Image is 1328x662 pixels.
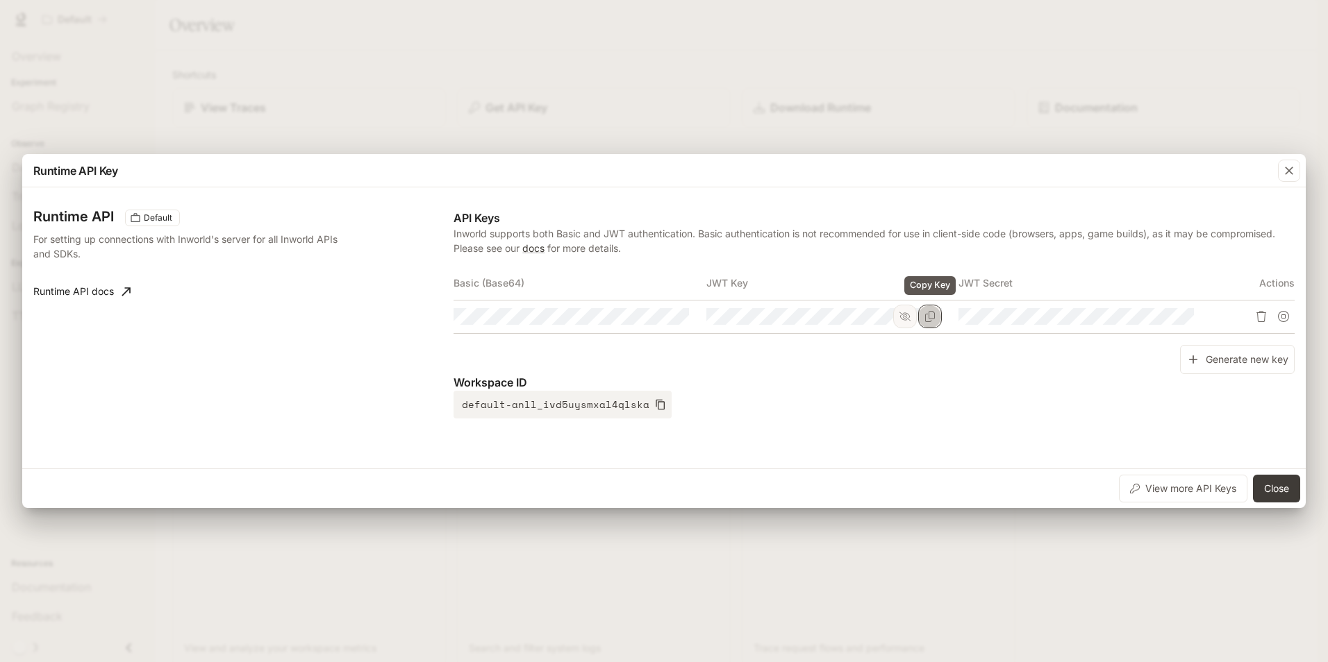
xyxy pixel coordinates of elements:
button: Delete API key [1250,305,1272,328]
p: Runtime API Key [33,162,118,179]
div: Copy Key [904,276,956,295]
button: View more API Keys [1119,475,1247,502]
button: Generate new key [1180,345,1295,375]
button: Suspend API key [1272,305,1295,328]
button: default-anll_ivd5uysmxal4qlska [454,391,672,418]
th: Actions [1211,266,1295,300]
p: For setting up connections with Inworld's server for all Inworld APIs and SDKs. [33,232,340,261]
th: Basic (Base64) [454,266,706,300]
p: Workspace ID [454,374,1295,391]
a: docs [522,242,545,254]
button: Close [1253,475,1300,502]
p: API Keys [454,210,1295,226]
th: JWT Key [706,266,958,300]
button: Copy Key [918,305,942,328]
span: Default [138,212,178,224]
h3: Runtime API [33,210,114,223]
a: Runtime API docs [28,278,136,305]
th: JWT Secret [958,266,1211,300]
div: These keys will apply to your current workspace only [125,210,180,226]
p: Inworld supports both Basic and JWT authentication. Basic authentication is not recommended for u... [454,226,1295,255]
